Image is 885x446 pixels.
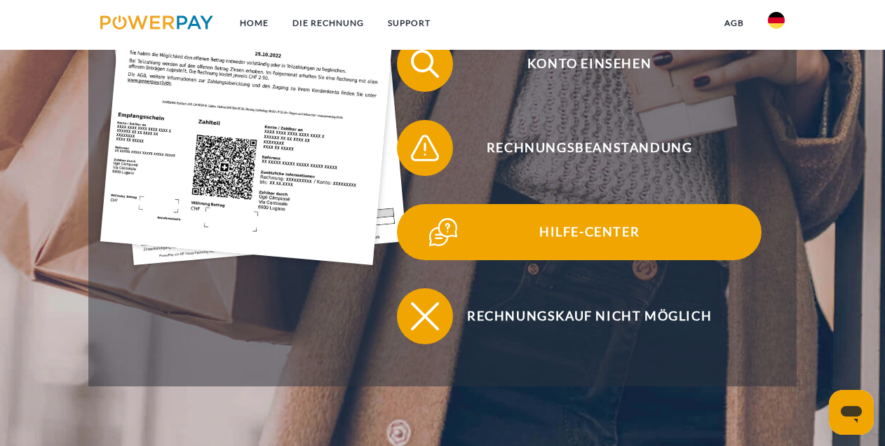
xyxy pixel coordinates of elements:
[397,120,762,176] button: Rechnungsbeanstandung
[829,390,874,435] iframe: Schaltfläche zum Öffnen des Messaging-Fensters
[397,288,762,344] button: Rechnungskauf nicht möglich
[228,11,281,36] a: Home
[712,11,756,36] a: agb
[281,11,376,36] a: DIE RECHNUNG
[397,36,762,92] button: Konto einsehen
[407,130,443,165] img: qb_warning.svg
[417,288,761,344] span: Rechnungskauf nicht möglich
[768,12,785,29] img: de
[426,215,461,250] img: qb_help.svg
[417,36,761,92] span: Konto einsehen
[407,299,443,334] img: qb_close.svg
[407,46,443,81] img: qb_search.svg
[397,204,762,260] button: Hilfe-Center
[376,11,443,36] a: SUPPORT
[417,204,761,260] span: Hilfe-Center
[100,15,213,29] img: logo-powerpay.svg
[417,120,761,176] span: Rechnungsbeanstandung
